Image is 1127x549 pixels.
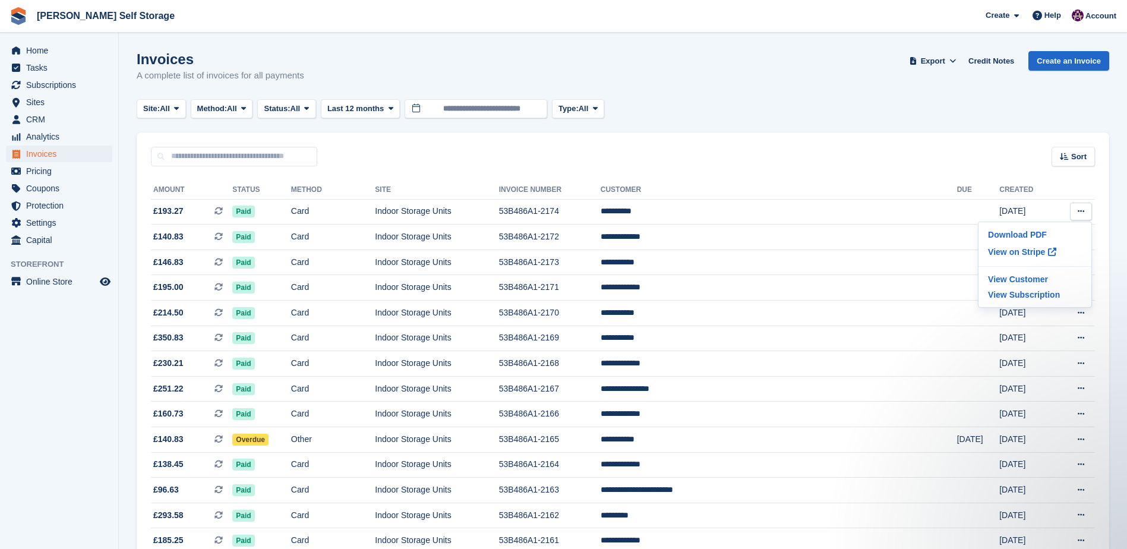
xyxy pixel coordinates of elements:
[26,42,97,59] span: Home
[983,227,1087,242] p: Download PDF
[291,452,375,478] td: Card
[291,225,375,250] td: Card
[499,351,601,377] td: 53B486A1-2168
[26,273,97,290] span: Online Store
[499,275,601,301] td: 53B486A1-2171
[137,99,186,119] button: Site: All
[375,275,498,301] td: Indoor Storage Units
[907,51,959,71] button: Export
[26,214,97,231] span: Settings
[375,503,498,528] td: Indoor Storage Units
[26,232,97,248] span: Capital
[160,103,170,115] span: All
[11,258,118,270] span: Storefront
[291,199,375,225] td: Card
[499,503,601,528] td: 53B486A1-2162
[375,376,498,402] td: Indoor Storage Units
[983,272,1087,287] a: View Customer
[983,242,1087,261] a: View on Stripe
[999,478,1055,503] td: [DATE]
[375,199,498,225] td: Indoor Storage Units
[291,427,375,453] td: Other
[375,402,498,427] td: Indoor Storage Units
[327,103,384,115] span: Last 12 months
[375,250,498,275] td: Indoor Storage Units
[26,163,97,179] span: Pricing
[291,503,375,528] td: Card
[999,326,1055,351] td: [DATE]
[986,10,1009,21] span: Create
[375,225,498,250] td: Indoor Storage Units
[232,307,254,319] span: Paid
[137,51,304,67] h1: Invoices
[232,434,269,446] span: Overdue
[499,427,601,453] td: 53B486A1-2165
[151,181,232,200] th: Amount
[499,181,601,200] th: Invoice Number
[1071,151,1087,163] span: Sort
[6,163,112,179] a: menu
[375,452,498,478] td: Indoor Storage Units
[264,103,290,115] span: Status:
[153,458,184,471] span: £138.45
[6,94,112,111] a: menu
[1085,10,1116,22] span: Account
[291,478,375,503] td: Card
[499,199,601,225] td: 53B486A1-2174
[227,103,237,115] span: All
[375,326,498,351] td: Indoor Storage Units
[375,351,498,377] td: Indoor Storage Units
[291,103,301,115] span: All
[999,181,1055,200] th: Created
[375,181,498,200] th: Site
[291,250,375,275] td: Card
[6,111,112,128] a: menu
[232,459,254,471] span: Paid
[999,452,1055,478] td: [DATE]
[6,146,112,162] a: menu
[291,301,375,326] td: Card
[153,281,184,294] span: £195.00
[153,509,184,522] span: £293.58
[499,301,601,326] td: 53B486A1-2170
[32,6,179,26] a: [PERSON_NAME] Self Storage
[499,225,601,250] td: 53B486A1-2172
[375,478,498,503] td: Indoor Storage Units
[153,357,184,370] span: £230.21
[26,146,97,162] span: Invoices
[6,42,112,59] a: menu
[137,69,304,83] p: A complete list of invoices for all payments
[291,351,375,377] td: Card
[552,99,604,119] button: Type: All
[1044,10,1061,21] span: Help
[957,427,1000,453] td: [DATE]
[232,408,254,420] span: Paid
[6,197,112,214] a: menu
[6,273,112,290] a: menu
[153,205,184,217] span: £193.27
[153,433,184,446] span: £140.83
[375,301,498,326] td: Indoor Storage Units
[98,274,112,289] a: Preview store
[999,503,1055,528] td: [DATE]
[232,383,254,395] span: Paid
[153,534,184,547] span: £185.25
[232,510,254,522] span: Paid
[291,275,375,301] td: Card
[6,59,112,76] a: menu
[983,287,1087,302] a: View Subscription
[6,180,112,197] a: menu
[579,103,589,115] span: All
[6,77,112,93] a: menu
[26,59,97,76] span: Tasks
[153,332,184,344] span: £350.83
[291,326,375,351] td: Card
[558,103,579,115] span: Type:
[6,232,112,248] a: menu
[321,99,400,119] button: Last 12 months
[291,181,375,200] th: Method
[1028,51,1109,71] a: Create an Invoice
[191,99,253,119] button: Method: All
[153,383,184,395] span: £251.22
